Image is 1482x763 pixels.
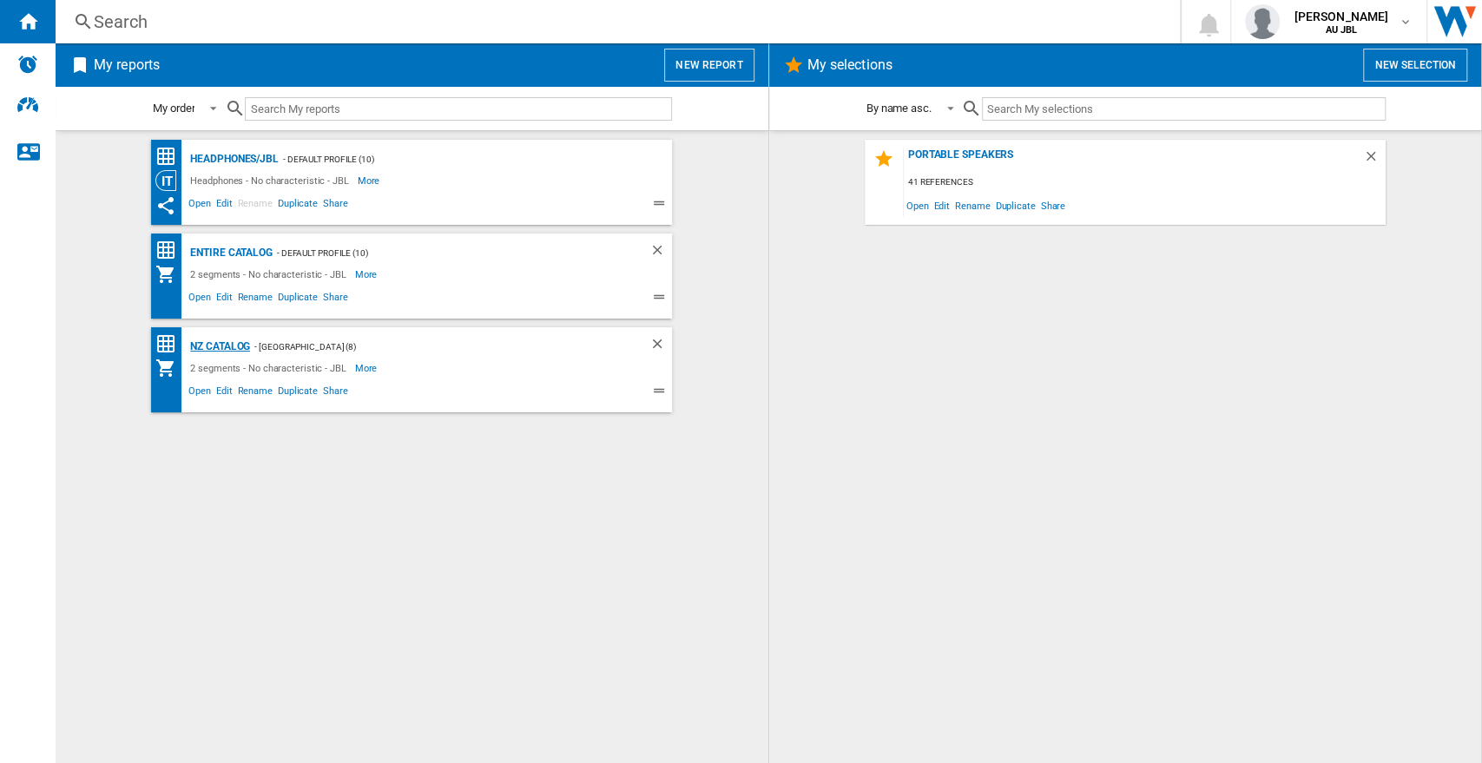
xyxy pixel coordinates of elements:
span: Edit [214,289,235,310]
div: My order [153,102,194,115]
input: Search My reports [245,97,672,121]
span: Rename [234,195,274,216]
div: 2 segments - No characteristic - JBL [186,264,354,285]
span: Rename [952,194,992,217]
span: Duplicate [275,195,320,216]
span: More [355,358,380,378]
div: Price Matrix [155,240,186,261]
div: - [GEOGRAPHIC_DATA] (8) [250,336,615,358]
input: Search My selections [982,97,1386,121]
span: Rename [234,289,274,310]
div: Headphones/JBL [186,148,279,170]
div: 41 references [904,172,1386,194]
span: More [358,170,383,191]
div: Delete [649,336,672,358]
span: Open [186,383,214,404]
button: New report [664,49,754,82]
span: Edit [214,383,235,404]
div: My Assortment [155,358,186,378]
img: dsi-logo.svg [17,97,38,113]
div: Delete [1363,148,1386,172]
span: Rename [234,383,274,404]
div: Category View [155,170,186,191]
button: New selection [1363,49,1467,82]
span: Edit [214,195,235,216]
div: Delete [649,242,672,264]
span: Edit [931,194,952,217]
span: Share [320,289,351,310]
span: Open [904,194,932,217]
div: Headphones - No characteristic - JBL [186,170,357,191]
span: Open [186,195,214,216]
ng-md-icon: This report has been shared with you [155,195,176,216]
span: Duplicate [275,289,320,310]
div: Search [94,10,1135,34]
span: Open [186,289,214,310]
div: Portable Speakers [904,148,1363,172]
span: More [355,264,380,285]
img: alerts-logo.svg [17,54,38,75]
div: My Assortment [155,264,186,285]
b: AU JBL [1325,24,1357,36]
div: NZ Catalog [186,336,250,358]
div: - Default profile (10) [279,148,637,170]
h2: My reports [90,49,163,82]
img: profile.jpg [1245,4,1280,39]
h2: My selections [804,49,896,82]
span: Duplicate [275,383,320,404]
span: Share [320,195,351,216]
span: [PERSON_NAME] [1294,8,1388,25]
div: Entire Catalog [186,242,273,264]
div: Price Matrix [155,333,186,355]
div: By name asc. [866,102,932,115]
div: 2 segments - No characteristic - JBL [186,358,354,378]
div: Price Matrix [155,146,186,168]
span: Share [320,383,351,404]
span: Share [1037,194,1068,217]
span: Duplicate [992,194,1037,217]
div: - Default profile (10) [273,242,615,264]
